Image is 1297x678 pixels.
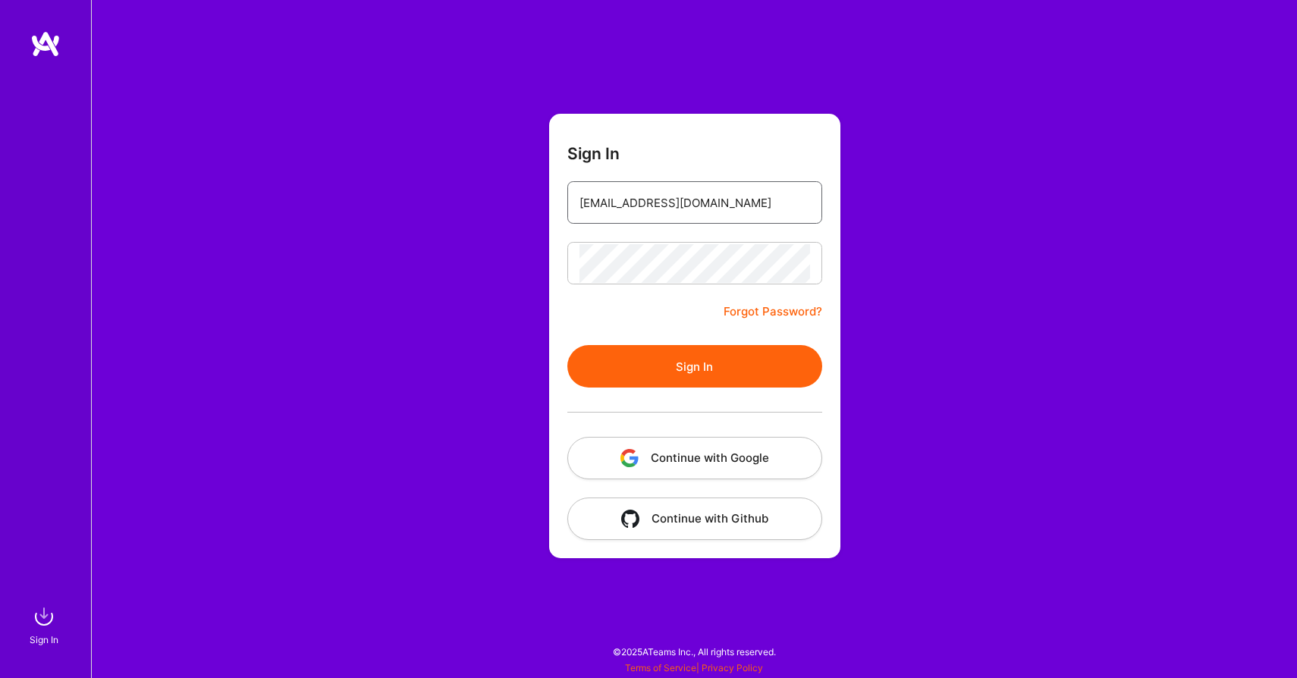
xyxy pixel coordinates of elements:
img: icon [620,449,639,467]
img: icon [621,510,639,528]
input: Email... [579,184,810,222]
span: | [625,662,763,673]
button: Continue with Github [567,498,822,540]
a: Forgot Password? [724,303,822,321]
a: Terms of Service [625,662,696,673]
div: © 2025 ATeams Inc., All rights reserved. [91,632,1297,670]
img: sign in [29,601,59,632]
img: logo [30,30,61,58]
button: Sign In [567,345,822,388]
a: sign inSign In [32,601,59,648]
button: Continue with Google [567,437,822,479]
div: Sign In [30,632,58,648]
h3: Sign In [567,144,620,163]
a: Privacy Policy [702,662,763,673]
